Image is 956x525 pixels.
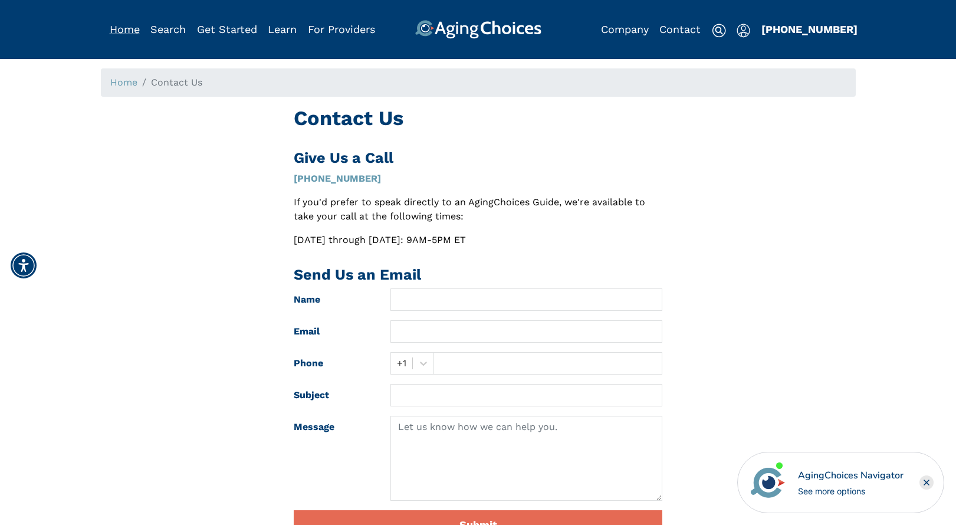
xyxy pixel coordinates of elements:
[285,384,382,406] label: Subject
[285,288,382,311] label: Name
[110,23,140,35] a: Home
[415,20,541,39] img: AgingChoices
[798,468,904,483] div: AgingChoices Navigator
[294,173,381,184] a: [PHONE_NUMBER]
[150,20,186,39] div: Popover trigger
[712,24,726,38] img: search-icon.svg
[737,24,750,38] img: user-icon.svg
[294,233,662,247] p: [DATE] through [DATE]: 9AM-5PM ET
[294,149,662,167] h2: Give Us a Call
[737,20,750,39] div: Popover trigger
[150,23,186,35] a: Search
[151,77,202,88] span: Contact Us
[285,320,382,343] label: Email
[285,352,382,375] label: Phone
[659,23,701,35] a: Contact
[748,462,788,503] img: avatar
[294,106,662,130] h1: Contact Us
[11,252,37,278] div: Accessibility Menu
[285,416,382,501] label: Message
[919,475,934,490] div: Close
[268,23,297,35] a: Learn
[110,77,137,88] a: Home
[197,23,257,35] a: Get Started
[601,23,649,35] a: Company
[308,23,375,35] a: For Providers
[101,68,856,97] nav: breadcrumb
[761,23,858,35] a: [PHONE_NUMBER]
[294,266,662,284] h2: Send Us an Email
[294,195,662,224] p: If you'd prefer to speak directly to an AgingChoices Guide, we're available to take your call at ...
[798,485,904,497] div: See more options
